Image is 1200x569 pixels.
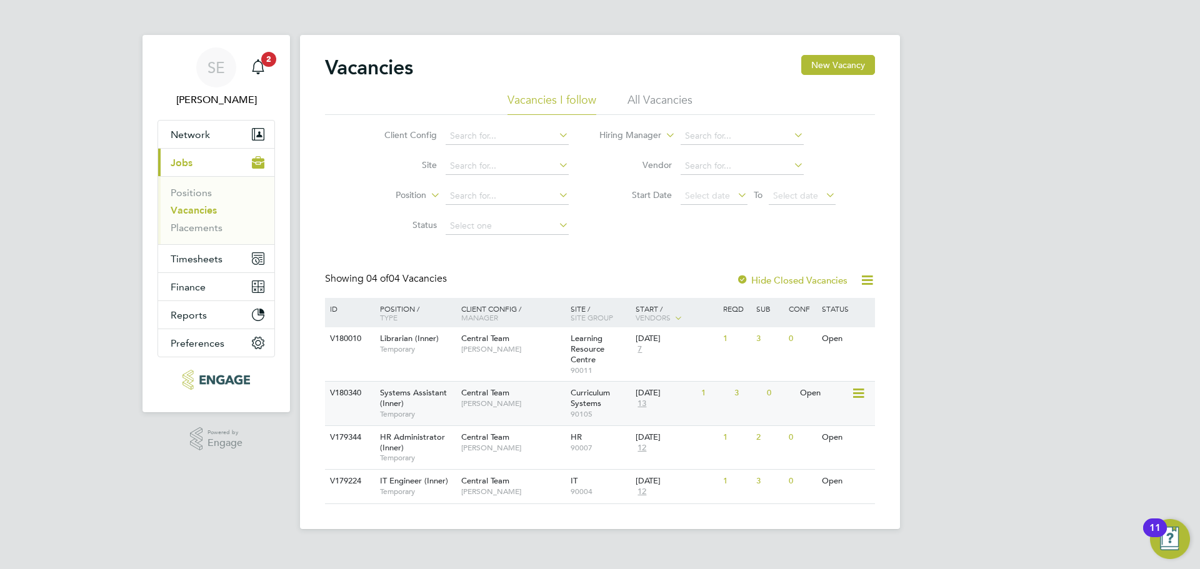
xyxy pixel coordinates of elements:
button: New Vacancy [801,55,875,75]
div: [DATE] [636,388,695,398]
span: Curriculum Systems [571,387,610,408]
span: Vendors [636,312,671,322]
span: 90105 [571,409,630,419]
label: Start Date [600,189,672,200]
div: [DATE] [636,432,717,443]
span: [PERSON_NAME] [461,398,564,408]
div: [DATE] [636,334,717,344]
a: 2 [246,47,271,87]
span: Select date [773,190,818,201]
li: Vacancies I follow [507,92,596,115]
span: HR [571,432,582,442]
div: 3 [731,382,764,405]
label: Status [365,219,437,230]
span: Reports [171,309,207,321]
label: Vendor [600,159,672,171]
div: 0 [786,327,818,350]
label: Hide Closed Vacancies [736,274,847,286]
span: [PERSON_NAME] [461,487,564,497]
a: Vacancies [171,204,217,216]
span: SE [207,59,225,76]
span: [PERSON_NAME] [461,443,564,453]
input: Search for... [446,127,569,145]
div: 3 [753,327,786,350]
div: 1 [720,426,752,449]
div: 0 [786,470,818,493]
span: 12 [636,487,648,497]
button: Jobs [158,149,274,176]
span: Network [171,129,210,141]
div: Open [819,470,873,493]
div: Status [819,298,873,319]
button: Preferences [158,329,274,357]
button: Timesheets [158,245,274,272]
button: Open Resource Center, 11 new notifications [1150,519,1190,559]
div: 0 [786,426,818,449]
button: Finance [158,273,274,300]
div: ID [327,298,371,319]
span: 04 Vacancies [366,272,447,285]
button: Reports [158,301,274,329]
div: Sub [753,298,786,319]
span: Librarian (Inner) [380,333,439,344]
span: 13 [636,398,648,409]
span: Powered by [207,427,242,438]
li: All Vacancies [627,92,692,115]
span: Central Team [461,333,509,344]
div: 2 [753,426,786,449]
span: Manager [461,312,498,322]
span: Learning Resource Centre [571,333,604,365]
span: HR Administrator (Inner) [380,432,445,453]
span: Finance [171,281,206,293]
div: V180010 [327,327,371,350]
div: Open [819,426,873,449]
input: Search for... [446,187,569,205]
div: Conf [786,298,818,319]
a: Placements [171,222,222,234]
div: V179344 [327,426,371,449]
span: IT Engineer (Inner) [380,475,448,486]
span: Temporary [380,453,455,463]
span: Timesheets [171,253,222,265]
span: To [750,187,766,203]
span: Systems Assistant (Inner) [380,387,447,408]
span: Jobs [171,157,192,169]
label: Hiring Manager [589,129,661,142]
input: Search for... [681,127,804,145]
div: 1 [720,327,752,350]
div: Position / [371,298,458,328]
img: xede-logo-retina.png [182,370,249,390]
div: [DATE] [636,476,717,487]
span: Temporary [380,344,455,354]
span: 90004 [571,487,630,497]
span: Sophia Ede [157,92,275,107]
span: Site Group [571,312,613,322]
span: 2 [261,52,276,67]
div: Site / [567,298,633,328]
nav: Main navigation [142,35,290,412]
span: Central Team [461,432,509,442]
span: 12 [636,443,648,453]
div: 1 [698,382,731,405]
input: Search for... [681,157,804,175]
div: Showing [325,272,449,285]
div: Open [819,327,873,350]
span: [PERSON_NAME] [461,344,564,354]
div: Jobs [158,176,274,244]
div: Open [797,382,851,405]
a: SE[PERSON_NAME] [157,47,275,107]
div: 3 [753,470,786,493]
span: Preferences [171,337,224,349]
span: Central Team [461,387,509,398]
span: 90011 [571,365,630,375]
a: Go to home page [157,370,275,390]
input: Select one [446,217,569,235]
span: Select date [685,190,730,201]
label: Client Config [365,129,437,141]
label: Position [354,189,426,202]
div: 11 [1149,528,1161,544]
span: IT [571,475,577,486]
div: 0 [764,382,796,405]
div: Start / [632,298,720,329]
button: Network [158,121,274,148]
